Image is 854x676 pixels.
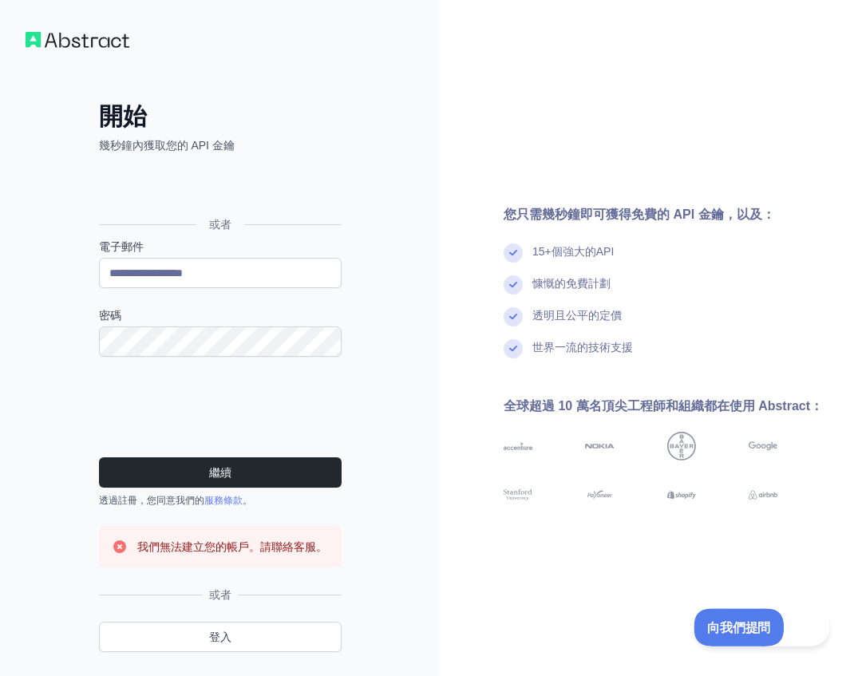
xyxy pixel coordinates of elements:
font: 透過註冊，您同意我們的 [99,495,204,506]
font: 幾秒鐘內獲取您的 API 金鑰 [99,139,235,152]
font: 全球超過 10 萬名頂尖工程師和組織都在使用 Abstract： [504,399,823,413]
img: 史丹佛大學 [504,488,532,502]
iframe: 驗證碼 [99,376,342,438]
img: 複選標記 [504,307,523,326]
img: 複選標記 [504,339,523,358]
font: 15+個強大的API [532,245,614,258]
img: 複選標記 [504,243,523,263]
img: Google [749,432,777,461]
font: 電子郵件 [99,240,144,253]
font: 。 [243,495,252,506]
font: 或者 [209,588,231,601]
img: 派安盈 [585,488,614,502]
font: 慷慨的免費計劃 [532,277,611,290]
iframe: 切換客戶支援 [694,608,830,646]
font: 您只需幾秒鐘即可獲得免費的 API 金鑰，以及： [504,208,775,221]
font: 我們無法建立您的帳戶。請聯絡客服。 [137,540,327,553]
font: 透明且公平的定價 [532,309,622,322]
img: 埃森哲 [504,432,532,461]
font: 開始 [99,103,147,129]
img: 愛彼迎 [749,488,777,502]
img: 工作流程 [26,32,129,48]
img: 諾基亞 [585,432,614,461]
font: 或者 [209,218,231,231]
button: 繼續 [99,457,342,488]
font: 世界一流的技術支援 [532,341,633,354]
font: 登入 [209,631,231,643]
font: 繼續 [209,466,231,479]
img: 拜耳 [667,432,696,461]
img: 複選標記 [504,275,523,295]
img: Shopify [667,488,696,502]
font: 密碼 [99,309,121,322]
a: 登入 [99,622,342,652]
a: 服務條款 [204,495,243,506]
iframe: 「使用 Google 帳號登入」按鈕 [91,171,346,206]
